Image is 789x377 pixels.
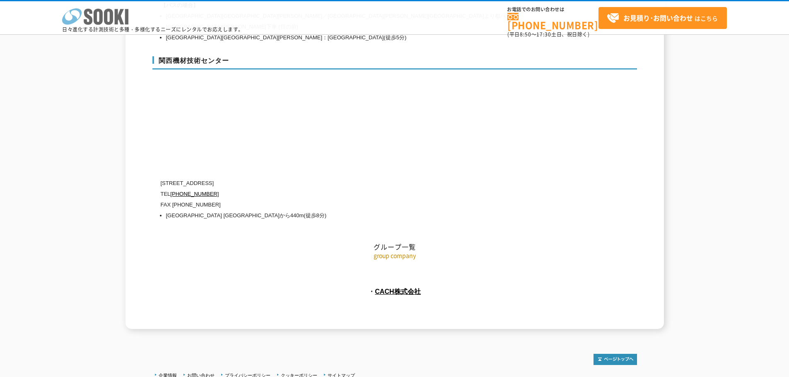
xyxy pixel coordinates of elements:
[594,354,637,365] img: トップページへ
[507,13,598,30] a: [PHONE_NUMBER]
[507,31,589,38] span: (平日 ～ 土日、祝日除く)
[536,31,551,38] span: 17:30
[623,13,693,23] strong: お見積り･お問い合わせ
[161,189,558,199] p: TEL
[161,199,558,210] p: FAX [PHONE_NUMBER]
[152,251,637,260] p: group company
[170,191,219,197] a: [PHONE_NUMBER]
[166,210,558,221] li: [GEOGRAPHIC_DATA] [GEOGRAPHIC_DATA]から440m(徒歩8分)
[152,56,637,70] h3: 関西機材技術センター
[598,7,727,29] a: お見積り･お問い合わせはこちら
[152,285,637,298] p: ・
[152,160,637,251] h2: グループ一覧
[520,31,531,38] span: 8:50
[607,12,718,24] span: はこちら
[161,178,558,189] p: [STREET_ADDRESS]
[375,288,421,295] a: CACH株式会社
[507,7,598,12] span: お電話でのお問い合わせは
[62,27,244,32] p: 日々進化する計測技術と多種・多様化するニーズにレンタルでお応えします。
